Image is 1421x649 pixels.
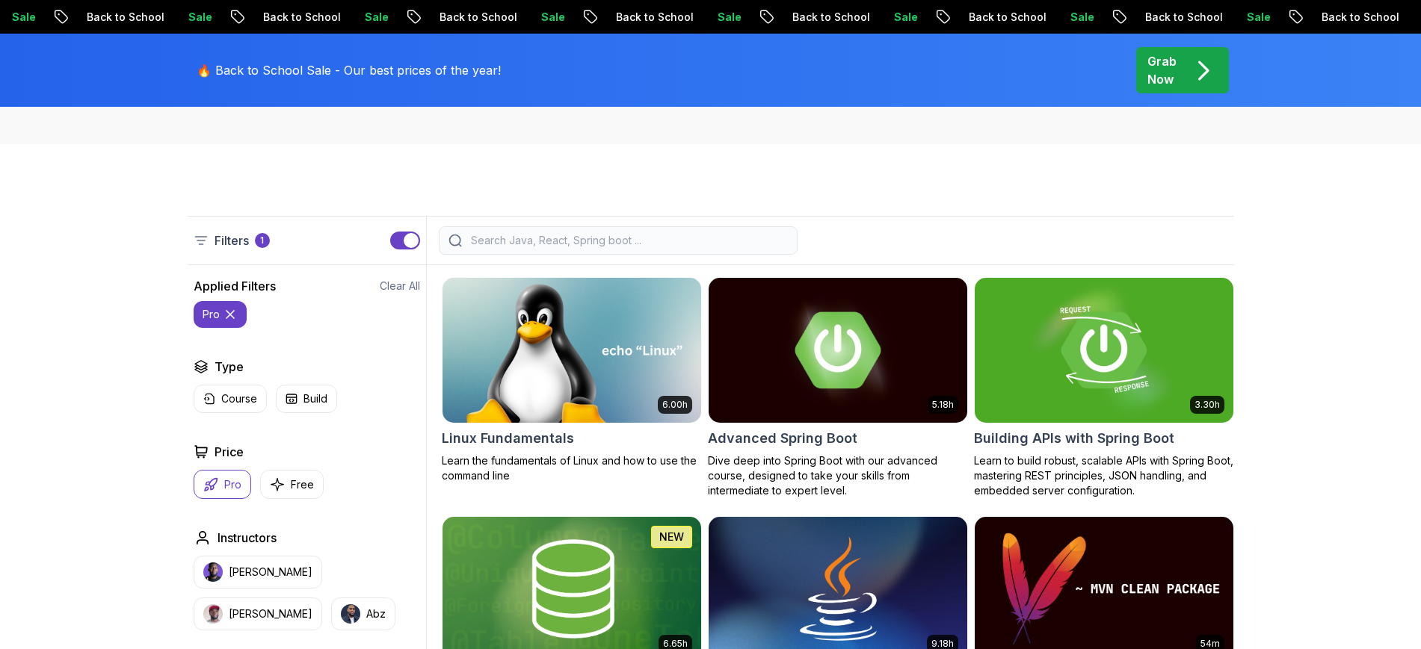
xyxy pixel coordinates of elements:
p: Build [303,391,327,406]
p: Back to School [247,10,349,25]
button: Pro [194,470,251,499]
a: Building APIs with Spring Boot card3.30hBuilding APIs with Spring BootLearn to build robust, scal... [974,277,1234,498]
p: Back to School [1306,10,1408,25]
p: 6.00h [662,399,688,411]
a: Advanced Spring Boot card5.18hAdvanced Spring BootDive deep into Spring Boot with our advanced co... [708,277,968,498]
p: Back to School [953,10,1055,25]
img: Advanced Spring Boot card [709,278,967,423]
h2: Instructors [218,529,277,547]
p: Sale [349,10,397,25]
button: instructor imgAbz [331,597,395,630]
p: Sale [702,10,750,25]
p: [PERSON_NAME] [229,565,312,580]
h2: Price [215,443,244,461]
button: instructor img[PERSON_NAME] [194,597,322,630]
h2: Linux Fundamentals [442,428,574,449]
p: Sale [1055,10,1103,25]
p: Learn to build robust, scalable APIs with Spring Boot, mastering REST principles, JSON handling, ... [974,453,1234,498]
img: instructor img [341,604,360,624]
input: Search Java, React, Spring boot ... [468,233,788,248]
p: 🔥 Back to School Sale - Our best prices of the year! [197,61,501,79]
button: Course [194,385,267,413]
a: Linux Fundamentals card6.00hLinux FundamentalsLearn the fundamentals of Linux and how to use the ... [442,277,702,483]
p: 1 [260,235,264,246]
p: Pro [224,477,241,492]
p: [PERSON_NAME] [229,606,312,621]
p: Learn the fundamentals of Linux and how to use the command line [442,453,702,483]
button: Build [276,385,337,413]
p: Back to School [71,10,173,25]
p: Sale [1231,10,1279,25]
p: Back to School [777,10,878,25]
p: Sale [173,10,221,25]
p: Back to School [424,10,525,25]
h2: Type [215,358,244,376]
p: Grab Now [1147,52,1177,88]
p: Back to School [1129,10,1231,25]
h2: Applied Filters [194,277,276,295]
p: NEW [659,530,684,544]
p: Dive deep into Spring Boot with our advanced course, designed to take your skills from intermedia... [708,453,968,498]
img: Building APIs with Spring Boot card [975,278,1233,423]
p: Back to School [600,10,702,25]
p: Sale [525,10,573,25]
p: 3.30h [1195,399,1220,411]
button: instructor img[PERSON_NAME] [194,556,322,589]
p: pro [203,307,220,322]
button: Free [260,470,324,499]
p: Sale [878,10,926,25]
p: Abz [366,606,386,621]
p: Filters [215,232,249,249]
h2: Building APIs with Spring Boot [974,428,1174,449]
img: instructor img [203,562,223,582]
button: Clear All [380,279,420,294]
button: pro [194,301,247,328]
p: 5.18h [932,399,954,411]
img: instructor img [203,604,223,624]
p: Free [291,477,314,492]
img: Linux Fundamentals card [443,278,701,423]
h2: Advanced Spring Boot [708,428,857,449]
p: Course [221,391,257,406]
